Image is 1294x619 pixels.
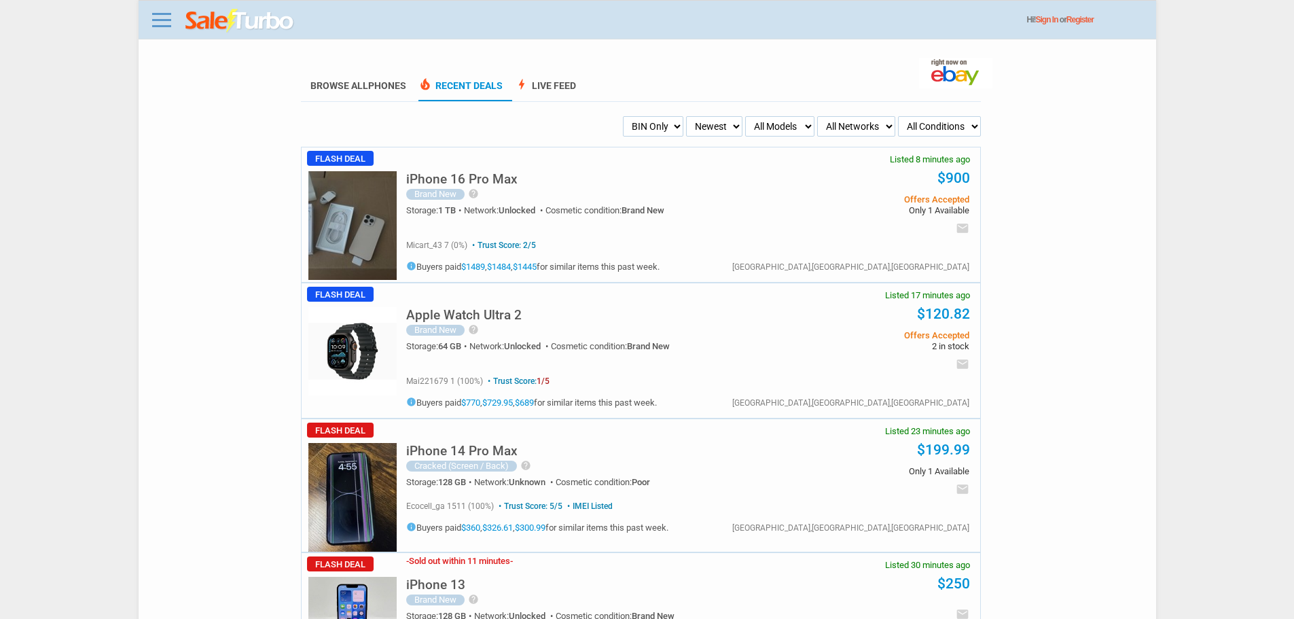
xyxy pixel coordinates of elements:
span: mai221679 1 (100%) [406,376,483,386]
h5: Buyers paid , , for similar items this past week. [406,397,657,407]
span: Trust Score: [485,376,550,386]
span: Only 1 Available [764,206,969,215]
i: info [406,397,416,407]
span: - [406,556,409,566]
span: Offers Accepted [764,331,969,340]
span: Listed 23 minutes ago [885,427,970,436]
div: Network: [474,478,556,487]
i: email [956,357,969,371]
h5: Buyers paid , , for similar items this past week. [406,522,668,532]
a: Register [1066,15,1094,24]
h5: Buyers paid , , for similar items this past week. [406,261,660,271]
div: [GEOGRAPHIC_DATA],[GEOGRAPHIC_DATA],[GEOGRAPHIC_DATA] [732,399,969,407]
a: iPhone 14 Pro Max [406,447,518,457]
span: Brand New [627,341,670,351]
span: Flash Deal [307,556,374,571]
i: email [956,222,969,235]
div: Cosmetic condition: [545,206,664,215]
span: 128 GB [438,477,466,487]
a: $1484 [487,262,511,272]
a: $120.82 [917,306,970,322]
h5: iPhone 16 Pro Max [406,173,518,185]
img: saleturbo.com - Online Deals and Discount Coupons [185,9,295,33]
div: Storage: [406,342,469,351]
span: local_fire_department [418,77,432,91]
span: Flash Deal [307,287,374,302]
div: Cosmetic condition: [556,478,650,487]
div: [GEOGRAPHIC_DATA],[GEOGRAPHIC_DATA],[GEOGRAPHIC_DATA] [732,524,969,532]
div: Storage: [406,478,474,487]
a: iPhone 16 Pro Max [406,175,518,185]
span: micart_43 7 (0%) [406,241,467,250]
span: Listed 8 minutes ago [890,155,970,164]
span: Unlocked [504,341,541,351]
img: s-l225.jpg [308,171,397,280]
div: Network: [464,206,545,215]
i: email [956,482,969,496]
div: Cracked (Screen / Back) [406,461,517,472]
a: Browse AllPhones [310,80,406,91]
span: 1 TB [438,205,456,215]
a: $360 [461,523,480,533]
a: Apple Watch Ultra 2 [406,311,522,321]
span: 64 GB [438,341,461,351]
span: Unlocked [499,205,535,215]
a: $250 [937,576,970,592]
span: bolt [515,77,528,91]
span: Listed 17 minutes ago [885,291,970,300]
h5: iPhone 13 [406,578,465,591]
span: Flash Deal [307,151,374,166]
a: $326.61 [482,523,513,533]
a: $300.99 [515,523,545,533]
i: info [406,261,416,271]
div: Brand New [406,189,465,200]
a: $900 [937,170,970,186]
span: - [510,556,513,566]
div: Storage: [406,206,464,215]
a: $1489 [461,262,485,272]
span: Flash Deal [307,423,374,438]
span: Brand New [622,205,664,215]
img: s-l225.jpg [308,443,397,552]
span: ecocell_ga 1511 (100%) [406,501,494,511]
h5: Apple Watch Ultra 2 [406,308,522,321]
span: Trust Score: 2/5 [469,241,536,250]
a: $1445 [513,262,537,272]
a: $199.99 [917,442,970,458]
span: 2 in stock [764,342,969,351]
span: Listed 30 minutes ago [885,561,970,569]
i: help [520,460,531,471]
span: Only 1 Available [764,467,969,476]
h3: Sold out within 11 minutes [406,556,513,565]
a: local_fire_departmentRecent Deals [418,80,503,101]
span: Unknown [509,477,545,487]
div: Cosmetic condition: [551,342,670,351]
span: Hi! [1027,15,1036,24]
a: $729.95 [482,397,513,408]
a: boltLive Feed [515,80,576,101]
i: info [406,522,416,532]
i: help [468,324,479,335]
span: Poor [632,477,650,487]
span: Offers Accepted [764,195,969,204]
a: Sign In [1036,15,1058,24]
div: Brand New [406,325,465,336]
a: $770 [461,397,480,408]
i: help [468,188,479,199]
div: Brand New [406,595,465,605]
a: $689 [515,397,534,408]
img: s-l225.jpg [308,307,397,395]
span: 1/5 [537,376,550,386]
a: iPhone 13 [406,581,465,591]
i: help [468,594,479,605]
div: Network: [469,342,551,351]
h5: iPhone 14 Pro Max [406,444,518,457]
span: Phones [368,80,406,91]
span: or [1060,15,1094,24]
span: IMEI Listed [564,501,613,511]
div: [GEOGRAPHIC_DATA],[GEOGRAPHIC_DATA],[GEOGRAPHIC_DATA] [732,263,969,271]
span: Trust Score: 5/5 [496,501,562,511]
